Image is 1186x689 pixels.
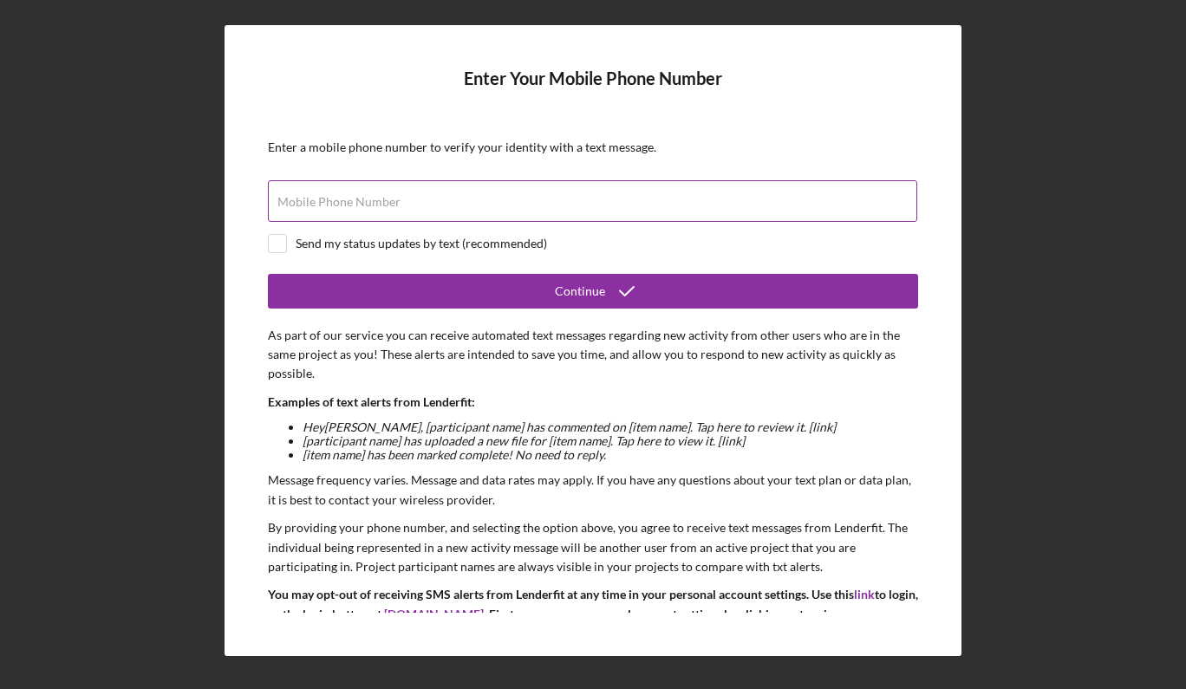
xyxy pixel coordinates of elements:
label: Mobile Phone Number [277,195,401,209]
div: Continue [555,274,605,309]
p: Examples of text alerts from Lenderfit: [268,393,918,412]
a: [DOMAIN_NAME] [384,607,484,621]
h4: Enter Your Mobile Phone Number [268,68,918,114]
p: Message frequency varies. Message and data rates may apply. If you have any questions about your ... [268,471,918,510]
div: Enter a mobile phone number to verify your identity with a text message. [268,140,918,154]
p: By providing your phone number, and selecting the option above, you agree to receive text message... [268,518,918,576]
div: Send my status updates by text (recommended) [296,237,547,250]
li: Hey [PERSON_NAME] , [participant name] has commented on [item name]. Tap here to review it. [link] [303,420,918,434]
button: Continue [268,274,918,309]
p: As part of our service you can receive automated text messages regarding new activity from other ... [268,326,918,384]
li: [participant name] has uploaded a new file for [item name]. Tap here to view it. [link] [303,434,918,448]
p: You may opt-out of receiving SMS alerts from Lenderfit at any time in your personal account setti... [268,585,918,663]
a: link [854,587,875,601]
li: [item name] has been marked complete! No need to reply. [303,448,918,462]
